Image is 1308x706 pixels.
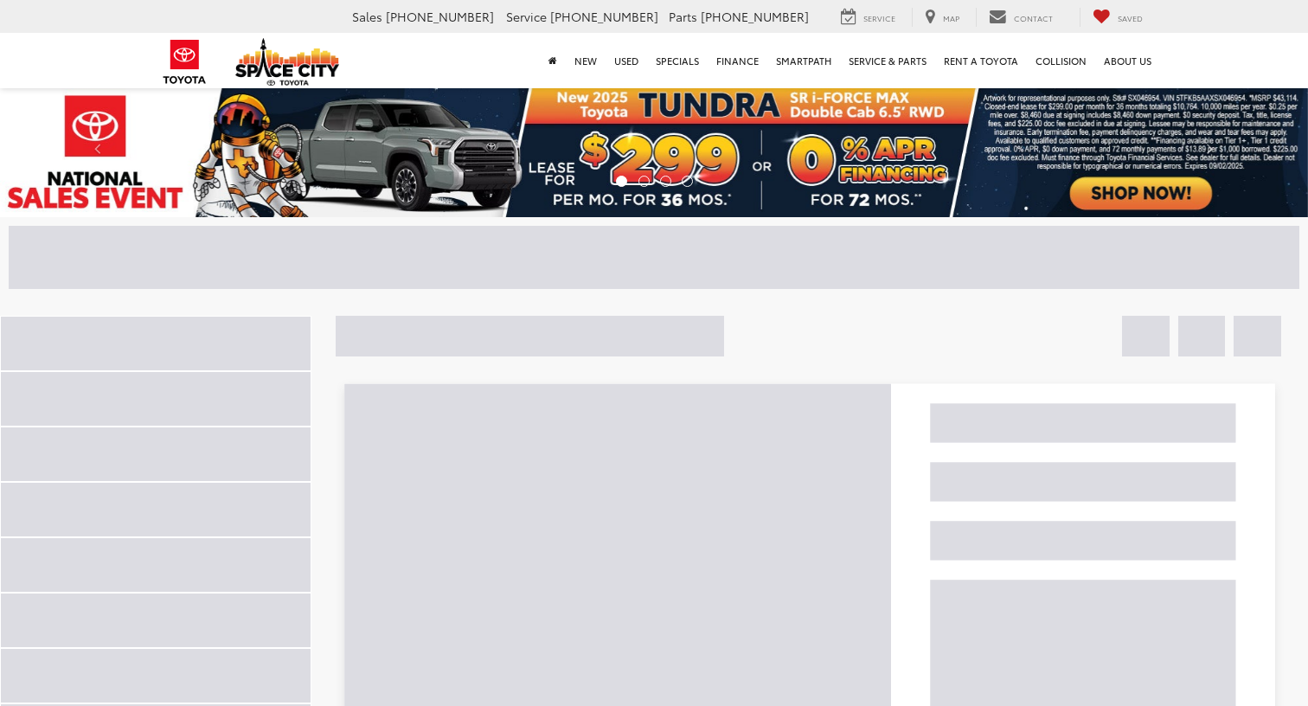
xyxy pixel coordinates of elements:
[606,33,647,88] a: Used
[1027,33,1095,88] a: Collision
[1014,12,1053,23] span: Contact
[708,33,767,88] a: Finance
[647,33,708,88] a: Specials
[943,12,959,23] span: Map
[669,8,697,25] span: Parts
[235,38,339,86] img: Space City Toyota
[386,8,494,25] span: [PHONE_NUMBER]
[566,33,606,88] a: New
[828,8,908,27] a: Service
[767,33,840,88] a: SmartPath
[976,8,1066,27] a: Contact
[540,33,566,88] a: Home
[840,33,935,88] a: Service & Parts
[912,8,972,27] a: Map
[863,12,895,23] span: Service
[1080,8,1156,27] a: My Saved Vehicles
[152,34,217,90] img: Toyota
[352,8,382,25] span: Sales
[1118,12,1143,23] span: Saved
[550,8,658,25] span: [PHONE_NUMBER]
[701,8,809,25] span: [PHONE_NUMBER]
[506,8,547,25] span: Service
[1095,33,1160,88] a: About Us
[935,33,1027,88] a: Rent a Toyota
